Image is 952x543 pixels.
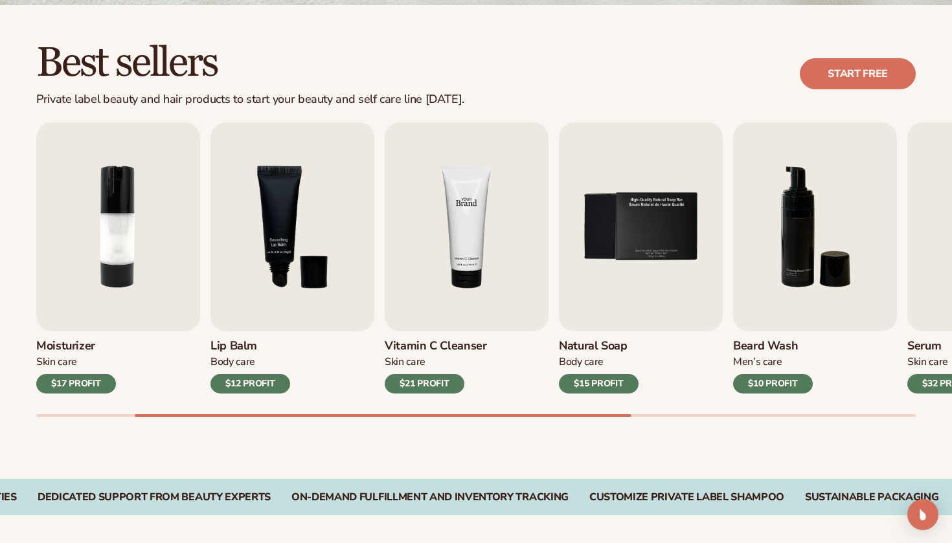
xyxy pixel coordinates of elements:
[385,122,549,393] a: 4 / 9
[36,41,464,85] h2: Best sellers
[36,339,116,353] h3: Moisturizer
[38,491,271,504] div: Dedicated Support From Beauty Experts
[385,339,487,353] h3: Vitamin C Cleanser
[733,339,813,353] h3: Beard Wash
[559,339,639,353] h3: Natural Soap
[559,374,639,393] div: $15 PROFIT
[36,122,200,393] a: 2 / 9
[210,122,374,393] a: 3 / 9
[733,122,897,393] a: 6 / 9
[385,122,549,331] img: Shopify Image 5
[291,491,569,504] div: On-Demand Fulfillment and Inventory Tracking
[385,374,464,393] div: $21 PROFIT
[733,374,813,393] div: $10 PROFIT
[589,491,784,504] div: CUSTOMIZE PRIVATE LABEL SHAMPOO
[800,58,916,89] a: Start free
[385,355,487,369] div: Skin Care
[36,93,464,107] div: Private label beauty and hair products to start your beauty and self care line [DATE].
[210,339,290,353] h3: Lip Balm
[805,491,938,504] div: SUSTAINABLE PACKAGING
[210,355,290,369] div: Body Care
[36,355,116,369] div: Skin Care
[36,374,116,393] div: $17 PROFIT
[559,355,639,369] div: Body Care
[210,374,290,393] div: $12 PROFIT
[559,122,723,393] a: 5 / 9
[733,355,813,369] div: Men’s Care
[907,499,938,530] div: Open Intercom Messenger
